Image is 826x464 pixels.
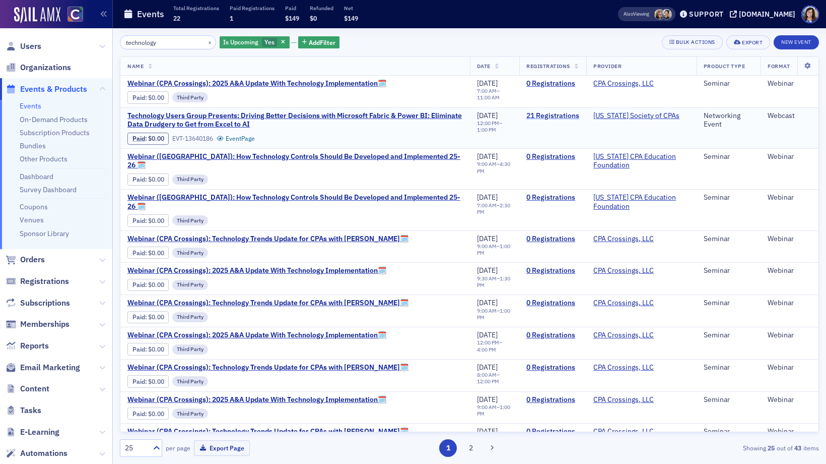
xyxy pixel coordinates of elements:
[768,331,811,340] div: Webinar
[132,94,148,101] span: :
[285,5,299,12] p: Paid
[477,202,510,215] time: 2:30 PM
[593,443,819,452] div: Showing out of items
[132,281,145,288] a: Paid
[477,330,498,339] span: [DATE]
[20,383,49,394] span: Content
[477,87,497,94] time: 7:00 AM
[148,249,164,257] span: $0.00
[127,235,408,244] a: Webinar (CPA Crossings): Technology Trends Update for CPAs with [PERSON_NAME]🗓️
[6,276,69,287] a: Registrations
[264,38,274,46] span: Yes
[127,152,463,170] a: Webinar ([GEOGRAPHIC_DATA]): How Technology Controls Should Be Developed and Implemented 25-26 🗓
[768,111,811,121] div: Webcast
[526,395,579,404] a: 0 Registrations
[477,275,510,288] time: 1:30 PM
[477,427,498,436] span: [DATE]
[20,340,49,352] span: Reports
[148,281,164,288] span: $0.00
[148,135,164,142] span: $0.00
[127,91,169,103] div: Paid: 0 - $0
[127,311,169,323] div: Paid: 0 - $0
[477,152,498,161] span: [DATE]
[148,345,164,353] span: $0.00
[477,339,499,346] time: 12:00 PM
[593,193,690,211] a: [US_STATE] CPA Education Foundation
[704,266,753,275] div: Seminar
[477,275,497,282] time: 9:30 AM
[766,443,777,452] strong: 25
[127,173,169,186] div: Paid: 0 - $0
[768,235,811,244] div: Webinar
[439,439,457,457] button: 1
[704,395,753,404] div: Seminar
[20,128,90,137] a: Subscription Products
[172,92,208,102] div: Third Party
[477,371,497,378] time: 8:00 AM
[20,215,44,224] a: Venues
[477,120,499,127] time: 12:00 PM
[689,10,724,19] div: Support
[127,408,169,420] div: Paid: 0 - $0
[477,234,498,243] span: [DATE]
[20,298,70,309] span: Subscriptions
[20,154,67,163] a: Other Products
[127,152,463,170] span: Webinar (CA): How Technology Controls Should Be Developed and Implemented 25-26 🗓
[60,7,83,24] a: View Homepage
[173,14,180,22] span: 22
[127,363,408,372] a: Webinar (CPA Crossings): Technology Trends Update for CPAs with [PERSON_NAME]🗓️
[768,266,811,275] div: Webinar
[477,275,512,288] div: –
[20,319,70,330] span: Memberships
[6,319,70,330] a: Memberships
[726,35,770,49] button: Export
[477,403,497,411] time: 9:00 AM
[148,378,164,385] span: $0.00
[768,193,811,202] div: Webinar
[285,14,299,22] span: $149
[127,193,463,211] a: Webinar ([GEOGRAPHIC_DATA]): How Technology Controls Should Be Developed and Implemented 25-26 🗓
[344,14,358,22] span: $149
[344,5,358,12] p: Net
[6,427,59,438] a: E-Learning
[526,363,579,372] a: 0 Registrations
[173,5,219,12] p: Total Registrations
[172,344,208,355] div: Third Party
[132,135,148,142] span: :
[6,448,67,459] a: Automations
[704,63,745,70] span: Product Type
[477,160,510,174] time: 4:30 PM
[593,111,679,121] span: Colorado Society of CPAs
[148,313,164,321] span: $0.00
[477,378,499,385] time: 12:00 PM
[593,427,657,436] span: CPA Crossings, LLC
[127,299,408,308] span: Webinar (CPA Crossings): Technology Trends Update for CPAs with John Higgins🗓️
[477,88,512,101] div: –
[127,79,386,88] span: Webinar (CPA Crossings): 2025 A&A Update With Technology Implementation🗓️
[127,133,169,145] div: Paid: 23 - $0
[132,176,145,183] a: Paid
[148,217,164,224] span: $0.00
[593,266,657,275] span: CPA Crossings, LLC
[20,172,53,181] a: Dashboard
[127,299,408,308] a: Webinar (CPA Crossings): Technology Trends Update for CPAs with [PERSON_NAME]🗓️
[230,14,233,22] span: 1
[526,299,579,308] a: 0 Registrations
[132,217,145,224] a: Paid
[127,375,169,387] div: Paid: 0 - $0
[132,249,145,257] a: Paid
[132,378,148,385] span: :
[310,5,333,12] p: Refunded
[223,38,258,46] span: Is Upcoming
[477,298,498,307] span: [DATE]
[742,40,763,45] div: Export
[6,62,71,73] a: Organizations
[793,443,803,452] strong: 43
[654,9,665,20] span: Lauren Standiford
[127,343,169,355] div: Paid: 0 - $0
[20,276,69,287] span: Registrations
[132,345,145,353] a: Paid
[477,111,498,120] span: [DATE]
[20,115,88,124] a: On-Demand Products
[593,152,690,170] span: California CPA Education Foundation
